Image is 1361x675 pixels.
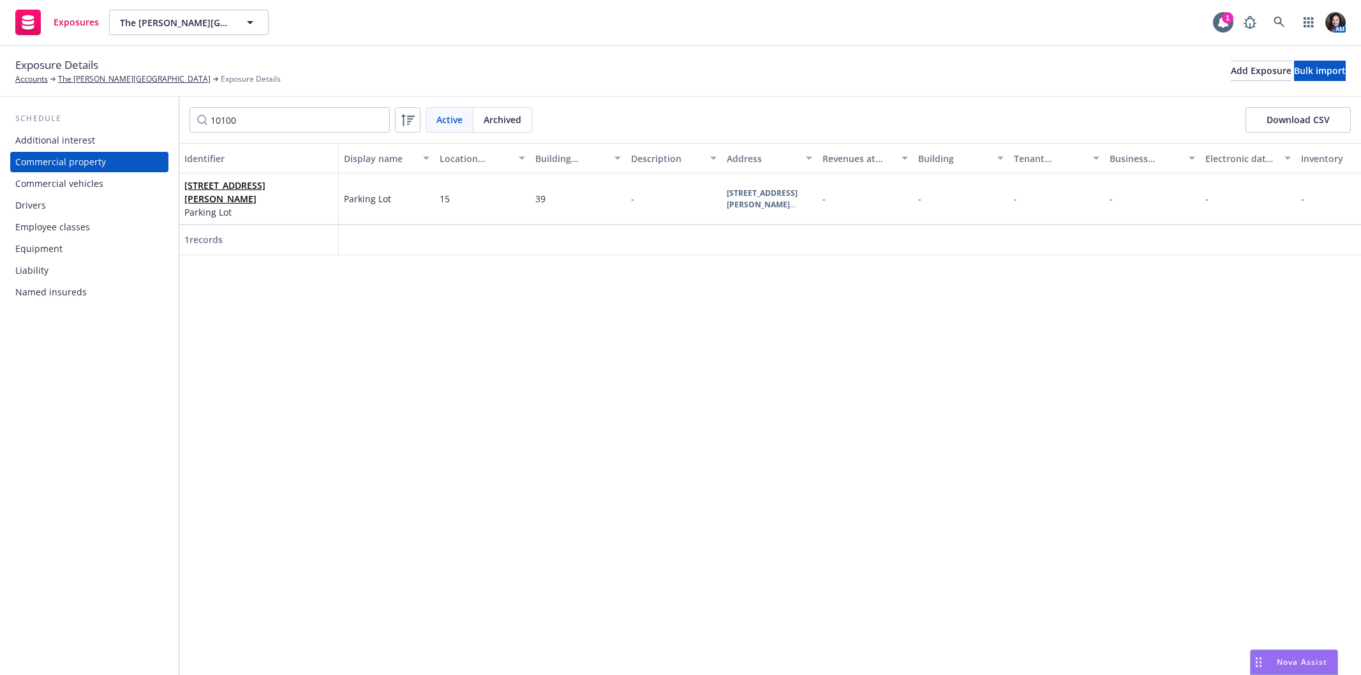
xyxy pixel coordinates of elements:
[10,239,168,259] a: Equipment
[10,112,168,125] div: Schedule
[918,152,990,165] div: Building
[10,4,104,40] a: Exposures
[535,152,607,165] div: Building number
[344,192,391,205] span: Parking Lot
[1251,650,1267,674] div: Drag to move
[15,282,87,302] div: Named insureds
[722,143,817,174] button: Address
[918,193,921,205] span: -
[179,143,339,174] button: Identifier
[10,217,168,237] a: Employee classes
[15,130,95,151] div: Additional interest
[10,152,168,172] a: Commercial property
[15,152,106,172] div: Commercial property
[626,143,722,174] button: Description
[58,73,211,85] a: The [PERSON_NAME][GEOGRAPHIC_DATA]
[1110,152,1181,165] div: Business personal property (BPP)
[10,130,168,151] a: Additional interest
[15,174,103,194] div: Commercial vehicles
[1237,10,1263,35] a: Report a Bug
[530,143,626,174] button: Building number
[1301,193,1304,205] span: -
[484,113,521,126] span: Archived
[1205,193,1209,205] span: -
[15,217,90,237] div: Employee classes
[631,193,634,205] span: -
[822,152,894,165] div: Revenues at location
[221,73,281,85] span: Exposure Details
[1200,143,1296,174] button: Electronic data processing equipment
[10,260,168,281] a: Liability
[435,143,530,174] button: Location number
[15,73,48,85] a: Accounts
[184,205,333,219] span: Parking Lot
[535,193,546,205] span: 39
[1246,107,1351,133] button: Download CSV
[339,143,435,174] button: Display name
[631,152,703,165] div: Description
[727,152,798,165] div: Address
[436,113,463,126] span: Active
[184,179,333,205] span: [STREET_ADDRESS][PERSON_NAME]
[15,195,46,216] div: Drivers
[1231,61,1291,80] div: Add Exposure
[15,260,48,281] div: Liability
[1294,61,1346,81] button: Bulk import
[440,152,511,165] div: Location number
[190,107,390,133] input: Filter by keyword...
[1104,143,1200,174] button: Business personal property (BPP)
[1014,193,1017,205] span: -
[184,152,333,165] div: Identifier
[1250,649,1338,675] button: Nova Assist
[727,188,798,210] b: [STREET_ADDRESS][PERSON_NAME]
[10,282,168,302] a: Named insureds
[1294,61,1346,80] div: Bulk import
[1205,152,1277,165] div: Electronic data processing equipment
[1325,12,1346,33] img: photo
[15,57,98,73] span: Exposure Details
[1110,193,1113,205] span: -
[822,193,826,205] span: -
[120,16,230,29] span: The [PERSON_NAME][GEOGRAPHIC_DATA]
[10,195,168,216] a: Drivers
[15,239,63,259] div: Equipment
[440,193,450,205] span: 15
[1014,152,1085,165] div: Tenant improvements
[184,234,223,246] span: 1 records
[817,143,913,174] button: Revenues at location
[184,179,265,205] a: [STREET_ADDRESS][PERSON_NAME]
[1267,10,1292,35] a: Search
[10,174,168,194] a: Commercial vehicles
[109,10,269,35] button: The [PERSON_NAME][GEOGRAPHIC_DATA]
[913,143,1009,174] button: Building
[1222,12,1233,24] div: 1
[1009,143,1104,174] button: Tenant improvements
[54,17,99,27] span: Exposures
[1296,10,1321,35] a: Switch app
[1277,656,1327,667] span: Nova Assist
[1231,61,1291,81] button: Add Exposure
[344,152,415,165] div: Display name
